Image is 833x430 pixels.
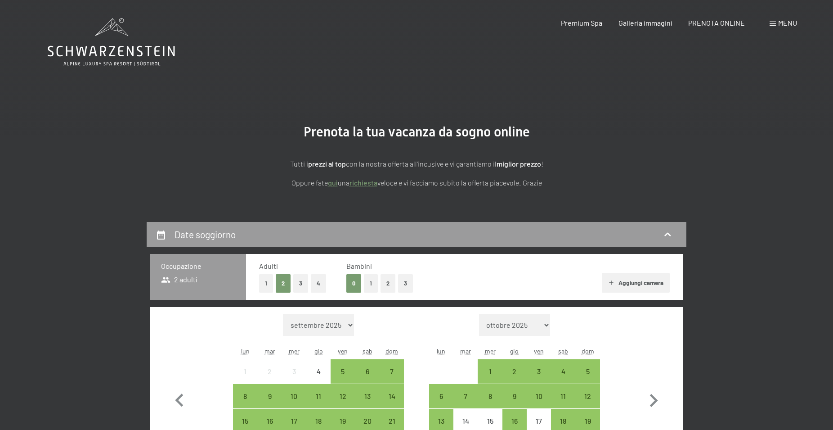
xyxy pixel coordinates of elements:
[778,18,797,27] span: Menu
[497,159,541,168] strong: miglior prezzo
[528,368,550,390] div: 3
[314,347,323,355] abbr: giovedì
[304,124,530,140] span: Prenota la tua vacanza da sogno online
[576,359,600,384] div: arrivo/check-in possibile
[331,384,355,408] div: Fri Sep 12 2025
[528,393,550,415] div: 10
[234,368,256,390] div: 1
[478,359,502,384] div: Wed Oct 01 2025
[602,273,670,293] button: Aggiungi camera
[283,368,305,390] div: 3
[576,384,600,408] div: Sun Oct 12 2025
[582,347,594,355] abbr: domenica
[282,384,306,408] div: Wed Sep 10 2025
[346,274,361,293] button: 0
[258,368,281,390] div: 2
[534,347,544,355] abbr: venerdì
[502,384,527,408] div: Thu Oct 09 2025
[454,393,477,415] div: 7
[503,393,526,415] div: 9
[551,384,575,408] div: Sat Oct 11 2025
[282,359,306,384] div: arrivo/check-in non effettuabile
[331,384,355,408] div: arrivo/check-in possibile
[259,274,273,293] button: 1
[282,359,306,384] div: Wed Sep 03 2025
[479,393,501,415] div: 8
[331,368,354,390] div: 5
[429,384,453,408] div: Mon Oct 06 2025
[331,359,355,384] div: Fri Sep 05 2025
[356,368,379,390] div: 6
[233,384,257,408] div: Mon Sep 08 2025
[380,359,404,384] div: Sun Sep 07 2025
[552,368,574,390] div: 4
[264,347,275,355] abbr: martedì
[558,347,568,355] abbr: sabato
[551,359,575,384] div: Sat Oct 04 2025
[355,384,380,408] div: arrivo/check-in possibile
[276,274,291,293] button: 2
[306,384,331,408] div: Thu Sep 11 2025
[381,368,403,390] div: 7
[551,359,575,384] div: arrivo/check-in possibile
[175,229,236,240] h2: Date soggiorno
[293,274,308,293] button: 3
[306,384,331,408] div: arrivo/check-in possibile
[241,347,250,355] abbr: lunedì
[437,347,445,355] abbr: lunedì
[289,347,300,355] abbr: mercoledì
[381,393,403,415] div: 14
[688,18,745,27] a: PRENOTA ONLINE
[257,359,282,384] div: Tue Sep 02 2025
[283,393,305,415] div: 10
[502,359,527,384] div: Thu Oct 02 2025
[380,359,404,384] div: arrivo/check-in possibile
[306,359,331,384] div: Thu Sep 04 2025
[510,347,519,355] abbr: giovedì
[552,393,574,415] div: 11
[192,158,641,170] p: Tutti i con la nostra offerta all'incusive e vi garantiamo il !
[577,368,599,390] div: 5
[307,393,330,415] div: 11
[349,178,377,187] a: richiesta
[485,347,496,355] abbr: mercoledì
[527,384,551,408] div: Fri Oct 10 2025
[257,384,282,408] div: arrivo/check-in possibile
[561,18,602,27] a: Premium Spa
[308,159,346,168] strong: prezzi al top
[306,359,331,384] div: arrivo/check-in non effettuabile
[161,261,235,271] h3: Occupazione
[307,368,330,390] div: 4
[577,393,599,415] div: 12
[331,359,355,384] div: arrivo/check-in possibile
[398,274,413,293] button: 3
[311,274,326,293] button: 4
[618,18,672,27] a: Galleria immagini
[380,384,404,408] div: Sun Sep 14 2025
[381,274,395,293] button: 2
[364,274,378,293] button: 1
[363,347,372,355] abbr: sabato
[328,178,338,187] a: quì
[576,384,600,408] div: arrivo/check-in possibile
[257,359,282,384] div: arrivo/check-in non effettuabile
[551,384,575,408] div: arrivo/check-in possibile
[161,275,197,285] span: 2 adulti
[527,359,551,384] div: Fri Oct 03 2025
[338,347,348,355] abbr: venerdì
[527,384,551,408] div: arrivo/check-in possibile
[234,393,256,415] div: 8
[478,384,502,408] div: arrivo/check-in possibile
[478,384,502,408] div: Wed Oct 08 2025
[258,393,281,415] div: 9
[479,368,501,390] div: 1
[430,393,452,415] div: 6
[576,359,600,384] div: Sun Oct 05 2025
[233,359,257,384] div: arrivo/check-in non effettuabile
[460,347,471,355] abbr: martedì
[453,384,478,408] div: arrivo/check-in possibile
[355,359,380,384] div: arrivo/check-in possibile
[502,359,527,384] div: arrivo/check-in possibile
